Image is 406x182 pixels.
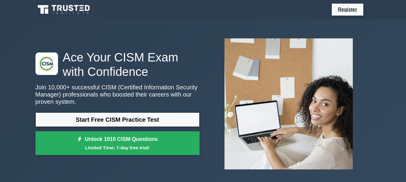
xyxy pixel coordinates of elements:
[35,112,200,127] a: Start Free CISM Practice Test
[35,84,200,105] p: Join 10,000+ successful CISM (Certified Information Security Manager) professionals who boosted t...
[35,50,200,79] h1: Ace Your CISM Exam with Confidence
[43,144,192,151] small: Limited Time: 7-day free trial!
[334,6,361,13] a: Register
[35,131,200,155] a: Unlock 1010 CISM QuestionsLimited Time: 7-day free trial!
